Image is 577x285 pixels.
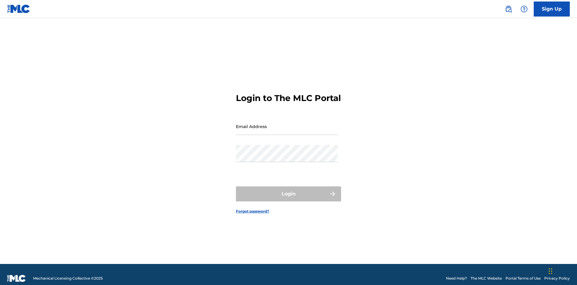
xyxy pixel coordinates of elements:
a: Sign Up [534,2,570,17]
a: Portal Terms of Use [505,276,541,281]
iframe: Chat Widget [547,256,577,285]
a: Forgot password? [236,209,269,214]
img: logo [7,275,26,282]
img: search [505,5,512,13]
img: help [521,5,528,13]
h3: Login to The MLC Portal [236,93,341,103]
div: Help [518,3,530,15]
a: Public Search [502,3,514,15]
a: The MLC Website [471,276,502,281]
div: Drag [549,262,552,280]
a: Privacy Policy [544,276,570,281]
img: MLC Logo [7,5,30,13]
span: Mechanical Licensing Collective © 2025 [33,276,103,281]
a: Need Help? [446,276,467,281]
